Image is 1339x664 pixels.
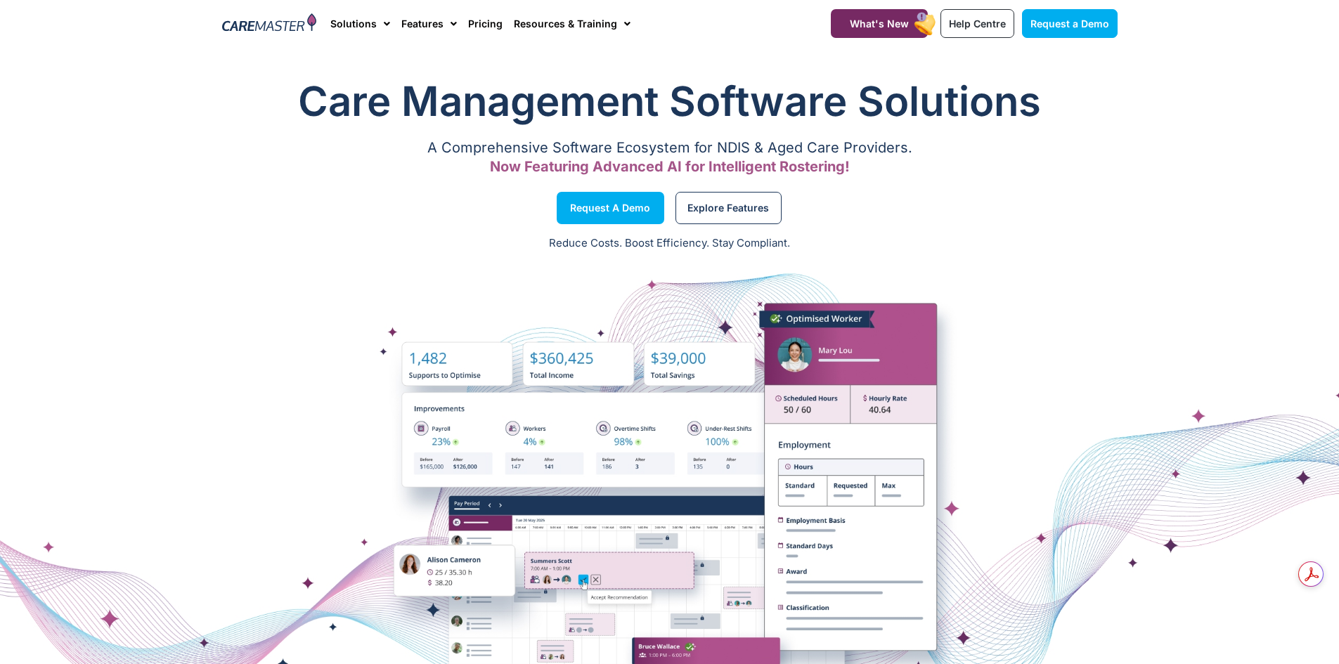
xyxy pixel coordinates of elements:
span: Help Centre [949,18,1006,30]
a: Explore Features [675,192,782,224]
a: Help Centre [940,9,1014,38]
h1: Care Management Software Solutions [222,73,1118,129]
a: Request a Demo [1022,9,1118,38]
span: Now Featuring Advanced AI for Intelligent Rostering! [490,158,850,175]
a: Request a Demo [557,192,664,224]
p: A Comprehensive Software Ecosystem for NDIS & Aged Care Providers. [222,143,1118,152]
span: What's New [850,18,909,30]
span: Request a Demo [570,204,650,211]
p: Reduce Costs. Boost Efficiency. Stay Compliant. [8,235,1331,252]
img: CareMaster Logo [222,13,317,34]
span: Request a Demo [1030,18,1109,30]
span: Explore Features [687,204,769,211]
a: What's New [831,9,928,38]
